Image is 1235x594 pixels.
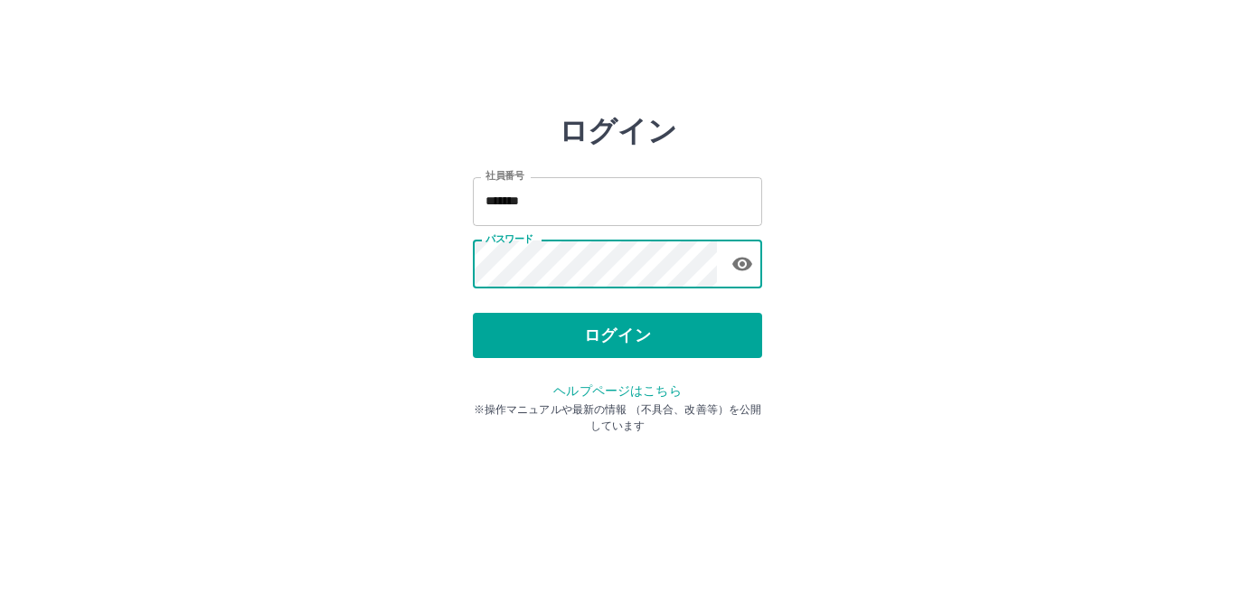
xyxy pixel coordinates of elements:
[553,383,681,398] a: ヘルプページはこちら
[486,232,533,246] label: パスワード
[473,401,762,434] p: ※操作マニュアルや最新の情報 （不具合、改善等）を公開しています
[486,169,523,183] label: 社員番号
[559,114,677,148] h2: ログイン
[473,313,762,358] button: ログイン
